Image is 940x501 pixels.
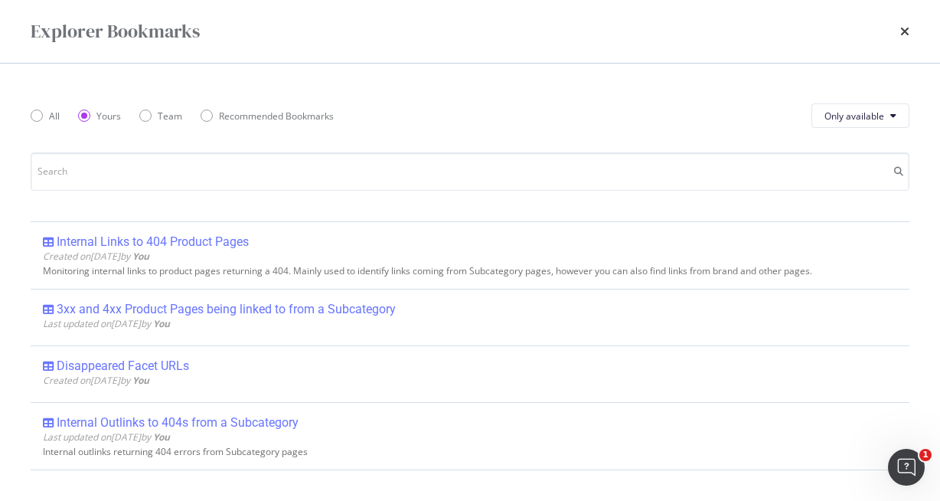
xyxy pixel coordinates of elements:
[139,110,182,123] div: Team
[57,234,249,250] div: Internal Links to 404 Product Pages
[919,449,932,461] span: 1
[31,152,909,191] input: Search
[78,110,121,123] div: Yours
[824,110,884,123] span: Only available
[43,431,170,444] span: Last updated on [DATE] by
[43,250,149,263] span: Created on [DATE] by
[153,431,170,444] b: You
[43,317,170,330] span: Last updated on [DATE] by
[49,110,60,123] div: All
[57,359,189,374] div: Disappeared Facet URLs
[57,302,396,317] div: 3xx and 4xx Product Pages being linked to from a Subcategory
[811,103,909,128] button: Only available
[31,18,200,44] div: Explorer Bookmarks
[57,415,299,431] div: Internal Outlinks to 404s from a Subcategory
[201,110,334,123] div: Recommended Bookmarks
[31,110,60,123] div: All
[900,18,909,44] div: times
[153,317,170,330] b: You
[158,110,182,123] div: Team
[888,449,925,486] iframe: Intercom live chat
[132,374,149,387] b: You
[43,266,897,277] div: Monitoring internal links to product pages returning a 404. Mainly used to identify links coming ...
[219,110,334,123] div: Recommended Bookmarks
[96,110,121,123] div: Yours
[43,374,149,387] span: Created on [DATE] by
[43,447,897,457] div: Internal outlinks returning 404 errors from Subcategory pages
[132,250,149,263] b: You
